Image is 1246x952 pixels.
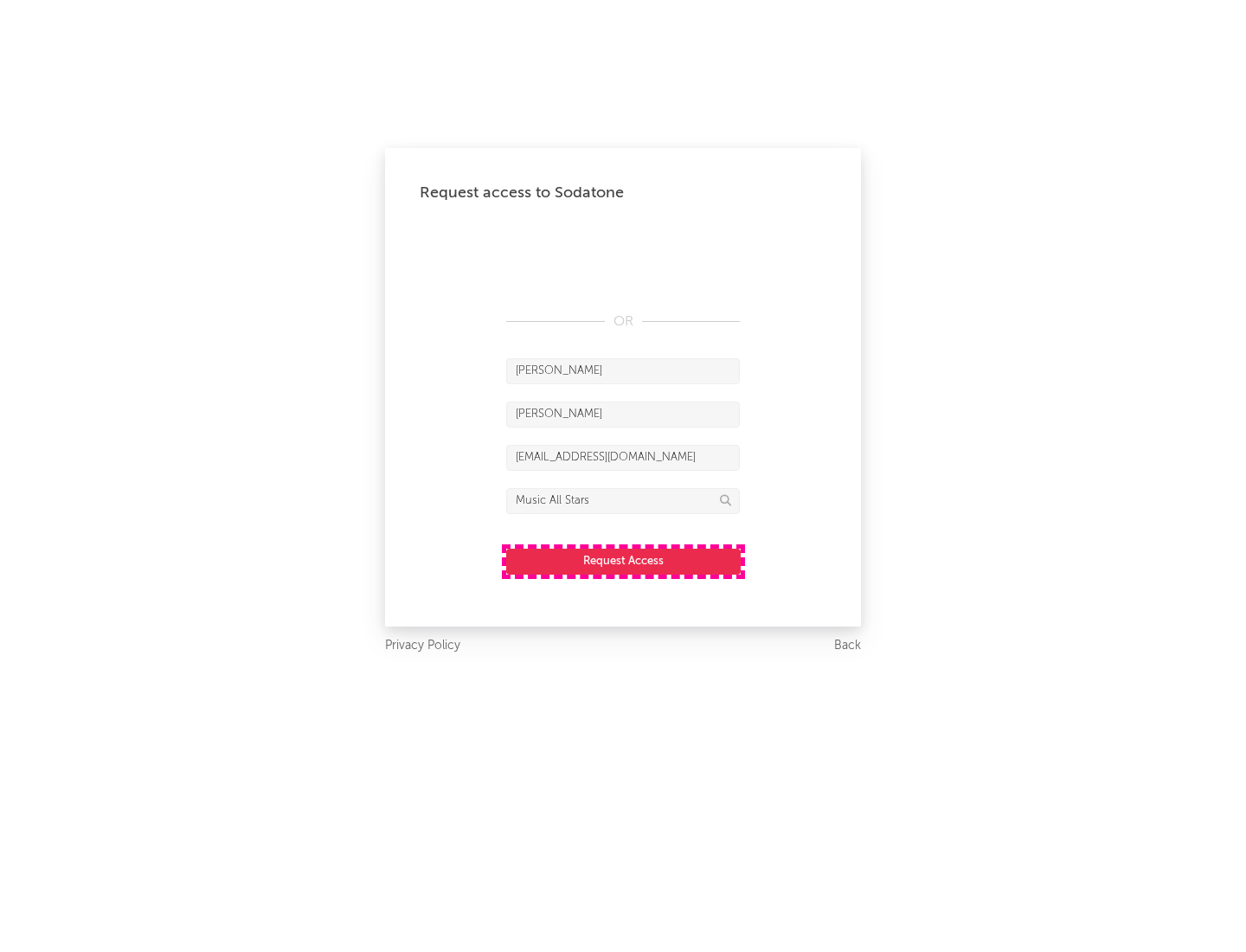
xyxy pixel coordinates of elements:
button: Request Access [506,549,741,575]
input: Division [506,488,740,514]
input: Last Name [506,402,740,428]
div: Request access to Sodatone [420,183,826,203]
a: Back [834,635,861,657]
div: OR [506,312,740,332]
input: Email [506,445,740,471]
input: First Name [506,358,740,384]
a: Privacy Policy [385,635,460,657]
